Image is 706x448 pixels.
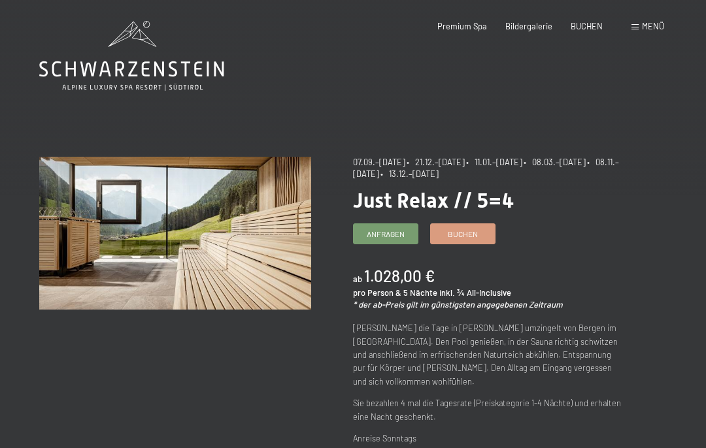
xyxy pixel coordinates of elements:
span: 5 Nächte [403,287,437,298]
span: inkl. ¾ All-Inclusive [439,287,511,298]
span: Menü [642,21,664,31]
a: Bildergalerie [505,21,552,31]
a: Anfragen [354,224,418,244]
a: Buchen [431,224,495,244]
span: ab [353,274,362,284]
img: Just Relax // 5=4 [39,157,311,310]
span: Anfragen [367,229,405,240]
a: BUCHEN [571,21,603,31]
span: Buchen [448,229,478,240]
span: • 08.11.–[DATE] [353,157,619,179]
p: Anreise Sonntags [353,432,625,445]
span: • 21.12.–[DATE] [407,157,465,167]
a: Premium Spa [437,21,487,31]
span: 07.09.–[DATE] [353,157,405,167]
span: • 08.03.–[DATE] [524,157,586,167]
span: • 13.12.–[DATE] [380,168,439,179]
span: Just Relax // 5=4 [353,188,514,213]
span: • 11.01.–[DATE] [466,157,522,167]
p: [PERSON_NAME] die Tage in [PERSON_NAME] umzingelt von Bergen im [GEOGRAPHIC_DATA]. Den Pool genie... [353,321,625,388]
span: pro Person & [353,287,401,298]
p: Sie bezahlen 4 mal die Tagesrate (Preiskategorie 1-4 Nächte) und erhalten eine Nacht geschenkt. [353,396,625,423]
em: * der ab-Preis gilt im günstigsten angegebenen Zeitraum [353,299,563,310]
b: 1.028,00 € [364,266,435,285]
